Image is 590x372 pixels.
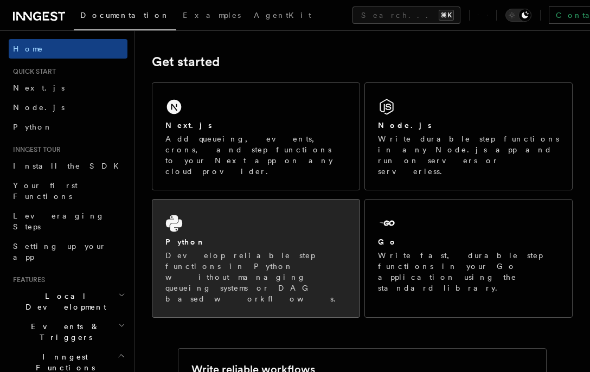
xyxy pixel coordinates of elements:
a: Node.js [9,98,127,117]
span: Examples [183,11,241,20]
a: GoWrite fast, durable step functions in your Go application using the standard library. [364,199,573,318]
span: AgentKit [254,11,311,20]
h2: Next.js [165,120,212,131]
a: Next.jsAdd queueing, events, crons, and step functions to your Next app on any cloud provider. [152,82,360,190]
a: Node.jsWrite durable step functions in any Node.js app and run on servers or serverless. [364,82,573,190]
span: Inngest tour [9,145,61,154]
button: Local Development [9,286,127,317]
kbd: ⌘K [439,10,454,21]
span: Node.js [13,103,65,112]
a: Leveraging Steps [9,206,127,236]
a: Get started [152,54,220,69]
a: Install the SDK [9,156,127,176]
a: Setting up your app [9,236,127,267]
p: Write fast, durable step functions in your Go application using the standard library. [378,250,559,293]
p: Develop reliable step functions in Python without managing queueing systems or DAG based workflows. [165,250,347,304]
span: Next.js [13,84,65,92]
a: Documentation [74,3,176,30]
a: Your first Functions [9,176,127,206]
span: Home [13,43,43,54]
a: Examples [176,3,247,29]
a: PythonDevelop reliable step functions in Python without managing queueing systems or DAG based wo... [152,199,360,318]
p: Add queueing, events, crons, and step functions to your Next app on any cloud provider. [165,133,347,177]
button: Search...⌘K [352,7,460,24]
p: Write durable step functions in any Node.js app and run on servers or serverless. [378,133,559,177]
span: Features [9,275,45,284]
span: Events & Triggers [9,321,118,343]
span: Local Development [9,291,118,312]
h2: Go [378,236,397,247]
span: Leveraging Steps [13,211,105,231]
h2: Python [165,236,206,247]
a: Next.js [9,78,127,98]
span: Install the SDK [13,162,125,170]
a: AgentKit [247,3,318,29]
h2: Node.js [378,120,432,131]
span: Setting up your app [13,242,106,261]
span: Your first Functions [13,181,78,201]
a: Home [9,39,127,59]
button: Toggle dark mode [505,9,531,22]
span: Quick start [9,67,56,76]
button: Events & Triggers [9,317,127,347]
a: Python [9,117,127,137]
span: Python [13,123,53,131]
span: Documentation [80,11,170,20]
